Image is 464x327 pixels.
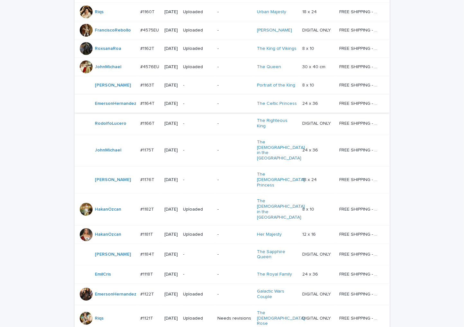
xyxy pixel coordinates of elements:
[257,172,305,188] a: The [DEMOGRAPHIC_DATA] Princess
[165,292,178,297] p: [DATE]
[75,284,390,305] tr: EmersonHernandez #1122T#1122T [DATE]Uploaded-Galactic Wars Couple DIGITAL ONLYDIGITAL ONLY FREE S...
[165,64,178,70] p: [DATE]
[95,272,111,277] a: EmilCris
[217,292,252,297] p: -
[165,83,178,88] p: [DATE]
[302,26,332,33] p: DIGITAL ONLY
[75,21,390,40] tr: FranciscoRebollo #4575EU#4575EU [DATE]Uploaded-[PERSON_NAME] DIGITAL ONLYDIGITAL ONLY FREE SHIPPI...
[217,121,252,126] p: -
[183,83,212,88] p: -
[217,83,252,88] p: -
[257,118,297,129] a: The Righteous King
[257,64,281,70] a: The Queen
[75,76,390,95] tr: [PERSON_NAME] #1163T#1163T [DATE]--Portrait of the King 8 x 108 x 10 FREE SHIPPING - preview in 1...
[141,290,156,297] p: #1122T
[75,134,390,166] tr: JohnMichael #1175T#1175T [DATE]--The [DEMOGRAPHIC_DATA] in the [GEOGRAPHIC_DATA] 24 x 3624 x 36 F...
[95,28,131,33] a: FranciscoRebollo
[95,64,122,70] a: JohnMichael
[183,272,212,277] p: -
[141,176,156,183] p: #1176T
[302,250,332,257] p: DIGITAL ONLY
[141,63,161,70] p: #4576EU
[302,120,332,126] p: DIGITAL ONLY
[95,177,131,183] a: [PERSON_NAME]
[257,140,305,161] a: The [DEMOGRAPHIC_DATA] in the [GEOGRAPHIC_DATA]
[95,148,122,153] a: JohnMichael
[183,252,212,257] p: -
[302,176,318,183] p: 18 x 24
[141,250,156,257] p: #1184T
[257,46,296,51] a: The King of Vikings
[75,95,390,113] tr: EmersonHernandez #1164T#1164T [DATE]--The Celtic Princess 24 x 3624 x 36 FREE SHIPPING - preview ...
[75,225,390,244] tr: HakanOzcan #1181T#1181T [DATE]Uploaded-Her Majesty 12 x 1612 x 16 FREE SHIPPING - preview in 1-2 ...
[339,81,380,88] p: FREE SHIPPING - preview in 1-2 business days, after your approval delivery will take 5-10 b.d.
[217,64,252,70] p: -
[141,8,156,15] p: #1160T
[165,9,178,15] p: [DATE]
[257,101,297,106] a: The Celtic Princess
[75,244,390,265] tr: [PERSON_NAME] #1184T#1184T [DATE]--The Sapphire Queen DIGITAL ONLYDIGITAL ONLY FREE SHIPPING - pr...
[339,250,380,257] p: FREE SHIPPING - preview in 1-2 business days, after your approval delivery will take 5-10 b.d.
[165,28,178,33] p: [DATE]
[95,9,104,15] a: Riqs
[339,100,380,106] p: FREE SHIPPING - preview in 1-2 business days, after your approval delivery will take 5-10 b.d.
[217,232,252,237] p: -
[165,252,178,257] p: [DATE]
[95,252,131,257] a: [PERSON_NAME]
[257,249,297,260] a: The Sapphire Queen
[257,272,292,277] a: The Royal Family
[165,101,178,106] p: [DATE]
[141,270,155,277] p: #1118T
[75,3,390,21] tr: Riqs #1160T#1160T [DATE]Uploaded-Urban Majesty 18 x 2418 x 24 FREE SHIPPING - preview in 1-2 busi...
[217,46,252,51] p: -
[339,8,380,15] p: FREE SHIPPING - preview in 1-2 business days, after your approval delivery will take 5-10 b.d.
[95,101,137,106] a: EmersonHernandez
[217,177,252,183] p: -
[165,232,178,237] p: [DATE]
[75,193,390,225] tr: HakanOzcan #1182T#1182T [DATE]Uploaded-The [DEMOGRAPHIC_DATA] in the [GEOGRAPHIC_DATA] 8 x 108 x ...
[141,146,156,153] p: #1175T
[339,231,380,237] p: FREE SHIPPING - preview in 1-2 business days, after your approval delivery will take 5-10 b.d.
[302,270,319,277] p: 24 x 36
[257,232,282,237] a: Her Majesty
[141,100,156,106] p: #1164T
[257,310,305,326] a: The [DEMOGRAPHIC_DATA] Rose
[165,148,178,153] p: [DATE]
[165,177,178,183] p: [DATE]
[217,101,252,106] p: -
[339,205,380,212] p: FREE SHIPPING - preview in 1-2 business days, after your approval delivery will take 5-10 b.d.
[183,207,212,212] p: Uploaded
[339,270,380,277] p: FREE SHIPPING - preview in 1-2 business days, after your approval delivery will take 5-10 b.d.
[141,231,155,237] p: #1181T
[183,121,212,126] p: -
[339,290,380,297] p: FREE SHIPPING - preview in 1-2 business days, after your approval delivery will take 5-10 b.d.
[339,146,380,153] p: FREE SHIPPING - preview in 1-2 business days, after your approval delivery will take 5-10 b.d.
[141,314,155,321] p: #1121T
[217,148,252,153] p: -
[183,148,212,153] p: -
[141,26,160,33] p: #4575EU
[95,121,127,126] a: RodolfoLucero
[183,28,212,33] p: Uploaded
[302,231,317,237] p: 12 x 16
[183,64,212,70] p: Uploaded
[339,26,380,33] p: FREE SHIPPING - preview in 1-2 business days, after your approval delivery will take 5-10 busines...
[302,8,318,15] p: 18 x 24
[257,198,305,220] a: The [DEMOGRAPHIC_DATA] in the [GEOGRAPHIC_DATA]
[302,314,332,321] p: DIGITAL ONLY
[302,290,332,297] p: DIGITAL ONLY
[257,289,297,300] a: Galactic Wars Couple
[141,120,156,126] p: #1166T
[339,176,380,183] p: FREE SHIPPING - preview in 1-2 business days, after your approval delivery will take 5-10 b.d.
[141,45,156,51] p: #1162T
[75,265,390,284] tr: EmilCris #1118T#1118T [DATE]--The Royal Family 24 x 3624 x 36 FREE SHIPPING - preview in 1-2 busi...
[165,46,178,51] p: [DATE]
[165,121,178,126] p: [DATE]
[339,45,380,51] p: FREE SHIPPING - preview in 1-2 business days, after your approval delivery will take 5-10 b.d.
[75,166,390,193] tr: [PERSON_NAME] #1176T#1176T [DATE]--The [DEMOGRAPHIC_DATA] Princess 18 x 2418 x 24 FREE SHIPPING -...
[95,83,131,88] a: [PERSON_NAME]
[302,81,315,88] p: 8 x 10
[217,252,252,257] p: -
[95,292,137,297] a: EmersonHernandez
[339,314,380,321] p: FREE SHIPPING - preview in 1-2 business days, after your approval delivery will take 5-10 b.d.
